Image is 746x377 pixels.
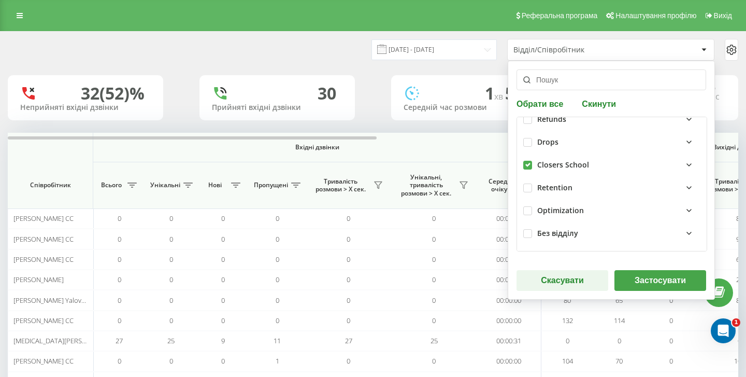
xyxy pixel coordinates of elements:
[537,229,578,238] div: Без відділу
[736,255,743,264] span: 69
[669,296,673,305] span: 0
[562,356,573,366] span: 104
[477,208,541,229] td: 00:00:00
[98,181,124,189] span: Всього
[715,91,720,102] span: c
[618,336,621,345] span: 0
[347,214,350,223] span: 0
[537,184,572,192] div: Retention
[477,331,541,351] td: 00:00:31
[118,296,121,305] span: 0
[734,356,745,366] span: 104
[669,356,673,366] span: 0
[738,336,741,345] span: 0
[345,336,352,345] span: 27
[81,83,145,103] div: 32 (52)%
[517,270,608,291] button: Скасувати
[494,91,505,102] span: хв
[736,234,743,244] span: 94
[311,177,370,193] span: Тривалість розмови > Х сек.
[432,275,436,284] span: 0
[477,311,541,331] td: 00:00:00
[221,316,225,325] span: 0
[276,275,279,284] span: 0
[347,296,350,305] span: 0
[537,206,584,215] div: Optimization
[13,234,74,244] span: [PERSON_NAME] CC
[579,99,619,108] button: Скинути
[537,161,589,170] div: Closers School
[118,214,121,223] span: 0
[615,11,696,20] span: Налаштування профілю
[734,316,745,325] span: 132
[169,275,173,284] span: 0
[221,296,225,305] span: 0
[13,255,74,264] span: [PERSON_NAME] CC
[513,46,637,54] div: Відділ/Співробітник
[736,275,743,284] span: 29
[318,83,336,103] div: 30
[276,296,279,305] span: 0
[221,255,225,264] span: 0
[615,296,623,305] span: 65
[167,336,175,345] span: 25
[276,255,279,264] span: 0
[221,275,225,284] span: 0
[517,99,566,108] button: Обрати все
[432,316,436,325] span: 0
[732,318,740,327] span: 1
[118,275,121,284] span: 0
[714,11,732,20] span: Вихід
[566,336,569,345] span: 0
[116,336,123,345] span: 27
[669,316,673,325] span: 0
[522,11,598,20] span: Реферальна програма
[484,177,533,193] span: Середній час очікування
[13,214,74,223] span: [PERSON_NAME] CC
[396,173,456,198] span: Унікальні, тривалість розмови > Х сек.
[13,296,106,305] span: [PERSON_NAME] Yalovenko CC
[477,229,541,249] td: 00:00:00
[118,356,121,366] span: 0
[274,336,281,345] span: 11
[485,82,505,104] span: 1
[118,234,121,244] span: 0
[736,214,743,223] span: 87
[221,356,225,366] span: 0
[169,234,173,244] span: 0
[13,336,124,345] span: [MEDICAL_DATA][PERSON_NAME] CC
[614,316,625,325] span: 114
[615,356,623,366] span: 70
[564,296,571,305] span: 80
[347,234,350,244] span: 0
[477,270,541,290] td: 00:00:00
[477,249,541,270] td: 00:00:00
[202,181,228,189] span: Нові
[431,336,438,345] span: 25
[432,234,436,244] span: 0
[432,214,436,223] span: 0
[212,103,342,112] div: Прийняті вхідні дзвінки
[254,181,288,189] span: Пропущені
[169,214,173,223] span: 0
[432,255,436,264] span: 0
[169,296,173,305] span: 0
[537,115,566,124] div: Refunds
[118,316,121,325] span: 0
[17,181,84,189] span: Співробітник
[120,143,514,151] span: Вхідні дзвінки
[477,351,541,371] td: 00:00:00
[477,290,541,310] td: 00:00:00
[347,275,350,284] span: 0
[13,316,74,325] span: [PERSON_NAME] CC
[404,103,534,112] div: Середній час розмови
[13,275,64,284] span: [PERSON_NAME]
[221,214,225,223] span: 0
[20,103,151,112] div: Неприйняті вхідні дзвінки
[537,138,558,147] div: Drops
[614,270,706,291] button: Застосувати
[669,336,673,345] span: 0
[169,316,173,325] span: 0
[432,296,436,305] span: 0
[347,356,350,366] span: 0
